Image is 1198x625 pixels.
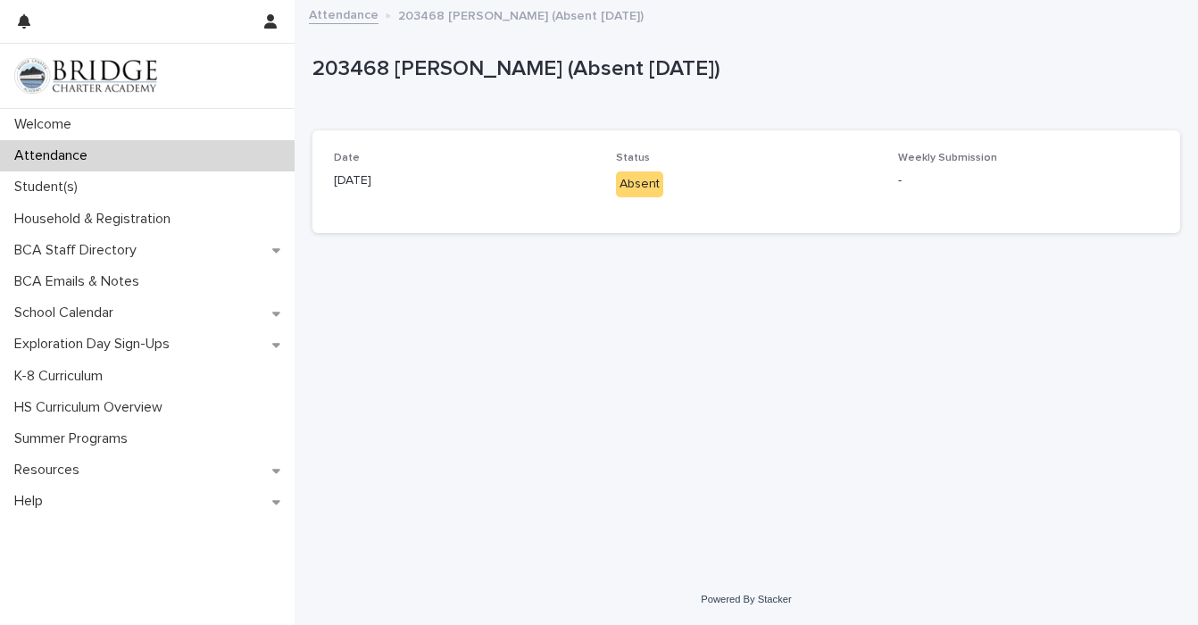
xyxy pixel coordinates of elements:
[7,430,142,447] p: Summer Programs
[334,171,595,190] p: [DATE]
[898,171,1159,190] p: -
[312,56,1173,82] p: 203468 [PERSON_NAME] (Absent [DATE])
[7,304,128,321] p: School Calendar
[7,399,177,416] p: HS Curriculum Overview
[7,211,185,228] p: Household & Registration
[701,594,791,604] a: Powered By Stacker
[398,4,644,24] p: 203468 [PERSON_NAME] (Absent [DATE])
[7,273,154,290] p: BCA Emails & Notes
[7,368,117,385] p: K-8 Curriculum
[334,153,360,163] span: Date
[7,179,92,196] p: Student(s)
[616,153,650,163] span: Status
[7,242,151,259] p: BCA Staff Directory
[7,116,86,133] p: Welcome
[309,4,379,24] a: Attendance
[7,147,102,164] p: Attendance
[14,58,157,94] img: V1C1m3IdTEidaUdm9Hs0
[898,153,997,163] span: Weekly Submission
[616,171,663,197] div: Absent
[7,462,94,479] p: Resources
[7,493,57,510] p: Help
[7,336,184,353] p: Exploration Day Sign-Ups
